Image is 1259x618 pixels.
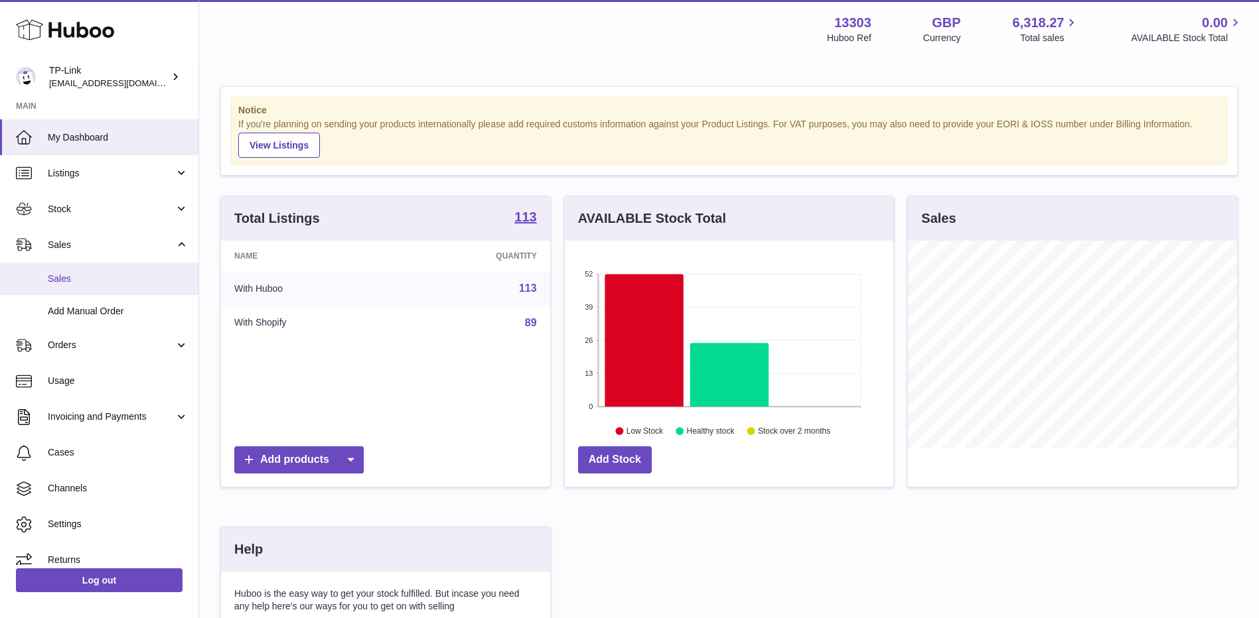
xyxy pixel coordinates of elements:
[48,375,188,387] span: Usage
[585,336,593,344] text: 26
[398,241,550,271] th: Quantity
[923,32,961,44] div: Currency
[834,14,871,32] strong: 13303
[48,305,188,318] span: Add Manual Order
[48,518,188,530] span: Settings
[221,271,398,306] td: With Huboo
[514,210,536,223] strong: 113
[16,67,36,87] img: gaby.chen@tp-link.com
[48,554,188,566] span: Returns
[49,78,195,88] span: [EMAIL_ADDRESS][DOMAIN_NAME]
[48,410,175,423] span: Invoicing and Payments
[627,426,664,436] text: Low Stock
[221,241,398,271] th: Name
[234,210,320,227] h3: Total Listings
[1013,14,1080,44] a: 6,318.27 Total sales
[932,14,960,32] strong: GBP
[16,568,183,592] a: Log out
[758,426,830,436] text: Stock over 2 months
[525,317,537,328] a: 89
[578,446,652,473] a: Add Stock
[1013,14,1065,32] span: 6,318.27
[514,210,536,226] a: 113
[238,104,1220,117] strong: Notice
[234,587,537,613] p: Huboo is the easy way to get your stock fulfilled. But incase you need any help here's our ways f...
[519,282,537,294] a: 113
[585,369,593,377] text: 13
[48,273,188,285] span: Sales
[234,540,263,558] h3: Help
[48,339,175,351] span: Orders
[48,167,175,180] span: Listings
[585,303,593,311] text: 39
[1020,32,1079,44] span: Total sales
[48,203,175,216] span: Stock
[585,270,593,278] text: 52
[48,446,188,459] span: Cases
[827,32,871,44] div: Huboo Ref
[48,131,188,144] span: My Dashboard
[221,306,398,340] td: With Shopify
[48,482,188,495] span: Channels
[686,426,735,436] text: Healthy stock
[578,210,726,227] h3: AVAILABLE Stock Total
[921,210,956,227] h3: Sales
[1131,32,1243,44] span: AVAILABLE Stock Total
[589,402,593,410] text: 0
[238,133,320,158] a: View Listings
[238,118,1220,158] div: If you're planning on sending your products internationally please add required customs informati...
[49,64,169,90] div: TP-Link
[48,239,175,251] span: Sales
[1202,14,1228,32] span: 0.00
[1131,14,1243,44] a: 0.00 AVAILABLE Stock Total
[234,446,364,473] a: Add products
